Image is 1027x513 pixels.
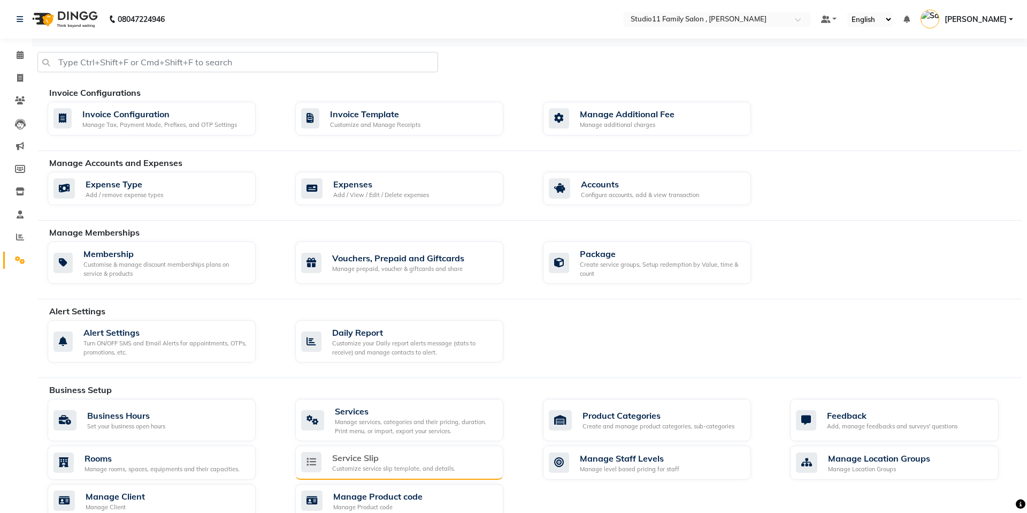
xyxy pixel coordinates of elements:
div: Add / remove expense types [86,191,163,200]
div: Service Slip [332,451,455,464]
div: Configure accounts, add & view transaction [581,191,699,200]
a: Alert SettingsTurn ON/OFF SMS and Email Alerts for appointments, OTPs, promotions, etc. [48,320,279,363]
a: Product CategoriesCreate and manage product categories, sub-categories [543,399,775,441]
div: Create service groups, Setup redemption by Value, time & count [580,260,742,278]
div: Expenses [333,178,429,191]
div: Manage Client [86,503,145,512]
div: Manage Staff Levels [580,452,679,465]
div: Customize service slip template, and details. [332,464,455,473]
a: ExpensesAdd / View / Edit / Delete expenses [295,172,527,206]
div: Turn ON/OFF SMS and Email Alerts for appointments, OTPs, promotions, etc. [83,339,247,357]
div: Invoice Configuration [82,108,237,120]
div: Business Hours [87,409,165,422]
a: Manage Staff LevelsManage level based pricing for staff [543,446,775,480]
div: Manage Tax, Payment Mode, Prefixes, and OTP Settings [82,120,237,130]
a: Invoice TemplateCustomize and Manage Receipts [295,102,527,135]
b: 08047224946 [118,4,165,34]
div: Add / View / Edit / Delete expenses [333,191,429,200]
div: Invoice Template [330,108,420,120]
a: RoomsManage rooms, spaces, equipments and their capacities. [48,446,279,480]
a: PackageCreate service groups, Setup redemption by Value, time & count [543,242,775,284]
div: Manage Location Groups [828,465,930,474]
div: Manage services, categories and their pricing, duration. Print menu, or import, export your servi... [335,418,495,435]
div: Manage Product code [333,503,423,512]
div: Manage Location Groups [828,452,930,465]
a: Invoice ConfigurationManage Tax, Payment Mode, Prefixes, and OTP Settings [48,102,279,135]
div: Set your business open hours [87,422,165,431]
div: Manage prepaid, voucher & giftcards and share [332,265,464,274]
a: AccountsConfigure accounts, add & view transaction [543,172,775,206]
div: Services [335,405,495,418]
div: Manage Client [86,490,145,503]
a: Manage Location GroupsManage Location Groups [790,446,1022,480]
input: Type Ctrl+Shift+F or Cmd+Shift+F to search [37,52,438,72]
div: Expense Type [86,178,163,191]
a: Expense TypeAdd / remove expense types [48,172,279,206]
a: ServicesManage services, categories and their pricing, duration. Print menu, or import, export yo... [295,399,527,441]
div: Alert Settings [83,326,247,339]
div: Product Categories [583,409,734,422]
div: Manage additional charges [580,120,675,130]
a: MembershipCustomise & manage discount memberships plans on service & products [48,242,279,284]
a: Daily ReportCustomize your Daily report alerts message (stats to receive) and manage contacts to ... [295,320,527,363]
span: [PERSON_NAME] [945,14,1007,25]
div: Manage rooms, spaces, equipments and their capacities. [85,465,240,474]
div: Customize and Manage Receipts [330,120,420,130]
div: Package [580,247,742,260]
div: Create and manage product categories, sub-categories [583,422,734,431]
div: Manage Additional Fee [580,108,675,120]
div: Rooms [85,452,240,465]
a: FeedbackAdd, manage feedbacks and surveys' questions [790,399,1022,441]
div: Customize your Daily report alerts message (stats to receive) and manage contacts to alert. [332,339,495,357]
a: Business HoursSet your business open hours [48,399,279,441]
a: Manage Additional FeeManage additional charges [543,102,775,135]
div: Membership [83,247,247,260]
a: Vouchers, Prepaid and GiftcardsManage prepaid, voucher & giftcards and share [295,242,527,284]
div: Vouchers, Prepaid and Giftcards [332,252,464,265]
a: Service SlipCustomize service slip template, and details. [295,446,527,480]
div: Accounts [581,178,699,191]
div: Customise & manage discount memberships plans on service & products [83,260,247,278]
img: logo [27,4,101,34]
div: Daily Report [332,326,495,339]
div: Manage level based pricing for staff [580,465,679,474]
img: Satya Kalagara [921,10,939,28]
div: Feedback [827,409,957,422]
div: Manage Product code [333,490,423,503]
div: Add, manage feedbacks and surveys' questions [827,422,957,431]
